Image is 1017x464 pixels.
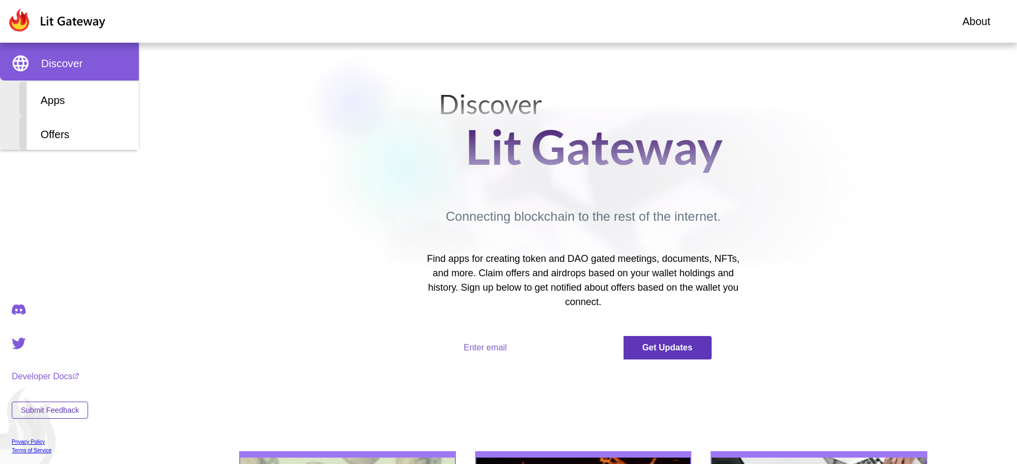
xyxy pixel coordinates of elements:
h2: Lit Gateway [466,117,723,175]
h3: Discover [439,91,723,117]
button: Get Updates [624,336,712,359]
span: Discover [41,55,83,71]
a: Privacy Policy [12,439,88,445]
img: Lit Gateway Logo [7,9,106,32]
div: Apps [19,82,139,116]
div: Offers [19,116,139,150]
button: Submit Feedback [12,402,88,419]
a: About [963,13,990,29]
a: Terms of Service [12,447,88,453]
p: Connecting blockchain to the rest of the internet. [446,207,721,226]
input: Enter email [455,336,624,359]
a: Developer Docs [12,372,88,381]
p: Find apps for creating token and DAO gated meetings, documents, NFTs, and more. Claim offers and ... [420,252,747,309]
